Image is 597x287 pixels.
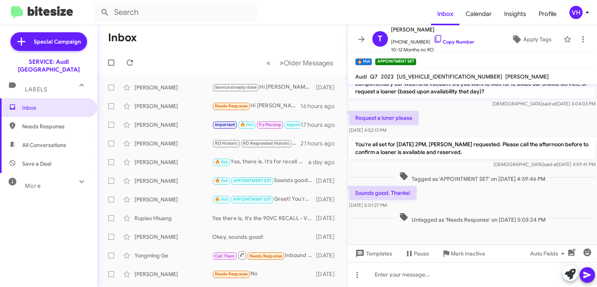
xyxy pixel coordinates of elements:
[391,46,474,54] span: 10-12 Months no RO
[10,32,87,51] a: Special Campaign
[398,247,435,261] button: Pause
[215,197,228,202] span: 🔥 Hot
[524,247,574,261] button: Auto Fields
[22,160,51,168] span: Save a Deal
[316,270,341,278] div: [DATE]
[355,58,372,65] small: 🔥 Hot
[279,58,284,68] span: »
[212,120,300,129] div: First, do you know your current mileage or an estimate of it? So I can look up which service main...
[22,141,66,149] span: All Conversations
[378,33,382,45] span: T
[215,122,235,127] span: Important
[435,247,491,261] button: Mark Inactive
[134,196,212,203] div: [PERSON_NAME]
[25,86,47,93] span: Labels
[316,177,341,185] div: [DATE]
[262,55,338,71] nav: Page navigation example
[459,3,498,25] a: Calendar
[391,25,474,34] span: [PERSON_NAME]
[108,31,137,44] h1: Inbox
[370,73,378,80] span: Q7
[25,182,41,189] span: More
[212,214,316,222] div: Yes there is, it's the 90VC RECALL - Virtual Cockpit Instrument Cluster.
[569,6,583,19] div: VH
[316,196,341,203] div: [DATE]
[212,101,300,110] div: Hi [PERSON_NAME] - thanks for reaching out. Our 'check engine' light recently came on. Can we sch...
[396,212,549,224] span: Untagged as 'Needs Response' on [DATE] 5:03:24 PM
[349,127,386,133] span: [DATE] 4:52:13 PM
[396,171,548,183] span: Tagged as 'APPOINTMENT SET' on [DATE] 4:59:46 PM
[431,3,459,25] a: Inbox
[505,73,549,80] span: [PERSON_NAME]
[494,161,595,167] span: [DEMOGRAPHIC_DATA] [DATE] 4:59:41 PM
[250,254,283,259] span: Needs Response
[316,84,341,91] div: [DATE]
[414,247,429,261] span: Pause
[215,141,238,146] span: RO Historic
[391,34,474,46] span: [PHONE_NUMBER]
[134,140,212,147] div: [PERSON_NAME]
[308,158,341,166] div: a day ago
[355,73,367,80] span: Audi
[212,250,316,260] div: Inbound Call
[375,58,416,65] small: APPOINTMENT SET
[233,197,271,202] span: APPOINTMENT SET
[215,103,248,108] span: Needs Response
[316,252,341,259] div: [DATE]
[397,73,502,80] span: [US_VEHICLE_IDENTIFICATION_NUMBER]
[212,176,316,185] div: Sounds good. Thanks!
[233,178,271,183] span: APPOINTMENT SET
[503,32,560,46] button: Apply Tags
[300,102,341,110] div: 16 hours ago
[543,101,556,107] span: said at
[94,3,257,22] input: Search
[212,233,316,241] div: Okay, sounds good!
[215,85,257,90] span: Service already done
[215,254,235,259] span: Call Them
[354,247,392,261] span: Templates
[134,252,212,259] div: Yongming Ge
[498,3,532,25] a: Insights
[134,121,212,129] div: [PERSON_NAME]
[530,247,567,261] span: Auto Fields
[349,137,595,159] p: You're all set for [DATE] 2PM, [PERSON_NAME] requested. Please call the afternoon before to confi...
[22,122,88,130] span: Needs Response
[492,101,595,107] span: [DEMOGRAPHIC_DATA] [DATE] 4:04:03 PM
[266,58,271,68] span: «
[134,214,212,222] div: Rupiao Htuang
[134,177,212,185] div: [PERSON_NAME]
[215,178,228,183] span: 🔥 Hot
[212,83,316,92] div: Hi [PERSON_NAME] this is [PERSON_NAME] at Audi [GEOGRAPHIC_DATA]. I wanted to check in with you a...
[212,157,308,166] div: Yes, there is. It's for recall code: 93R3 SERV_ACT - Compact/Portable Charging System Cable (220V...
[433,39,474,45] a: Copy Number
[212,195,316,204] div: Great! You're all set for [DATE] at 2pm. See you then!
[134,84,212,91] div: [PERSON_NAME]
[258,122,281,127] span: Try Pausing
[243,141,290,146] span: RO Responded Historic
[284,59,333,67] span: Older Messages
[212,269,316,278] div: No
[300,140,341,147] div: 21 hours ago
[349,111,419,125] p: Request a loner please
[286,122,321,127] span: Appointment Set
[300,121,341,129] div: 17 hours ago
[275,55,338,71] button: Next
[544,161,557,167] span: said at
[134,270,212,278] div: [PERSON_NAME]
[532,3,563,25] a: Profile
[316,233,341,241] div: [DATE]
[316,214,341,222] div: [DATE]
[563,6,588,19] button: VH
[134,102,212,110] div: [PERSON_NAME]
[134,158,212,166] div: [PERSON_NAME]
[240,122,253,127] span: 🔥 Hot
[215,159,228,164] span: 🔥 Hot
[34,38,81,45] span: Special Campaign
[212,139,300,148] div: The total for the service is $562.95 before taxes, but I see you're still eligible for Audi Care ...
[523,32,552,46] span: Apply Tags
[134,233,212,241] div: [PERSON_NAME]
